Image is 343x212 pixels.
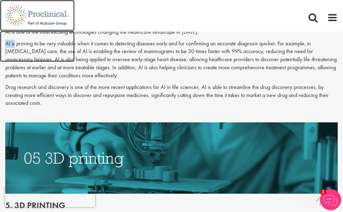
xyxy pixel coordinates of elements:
[320,189,341,210] img: Chatbot
[5,201,338,210] h2: 5. 3d printing
[5,40,338,80] p: AI is proving to be very valuable when it comes to detecting diseases early and for confirming an...
[5,28,338,36] p: AI is one of the most exciting technologies changing the healthcare landscape in [DATE].
[5,83,338,108] p: Drug research and discovery is one of the more recent applications for AI in life sciences. AI is...
[5,186,95,207] iframe: reCAPTCHA
[320,189,326,195] span: 1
